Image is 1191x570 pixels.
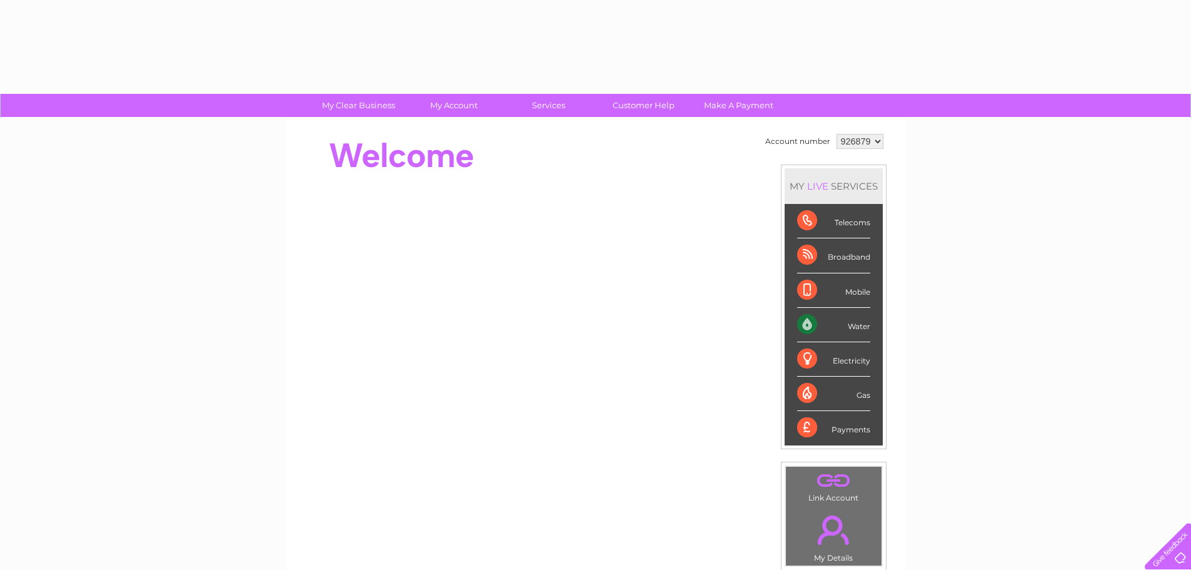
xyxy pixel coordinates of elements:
[797,204,870,238] div: Telecoms
[785,505,882,566] td: My Details
[797,238,870,273] div: Broadband
[797,342,870,377] div: Electricity
[785,466,882,506] td: Link Account
[592,94,695,117] a: Customer Help
[785,168,883,204] div: MY SERVICES
[307,94,410,117] a: My Clear Business
[805,180,831,192] div: LIVE
[402,94,505,117] a: My Account
[797,273,870,308] div: Mobile
[797,411,870,445] div: Payments
[797,308,870,342] div: Water
[789,470,878,492] a: .
[497,94,600,117] a: Services
[789,508,878,552] a: .
[687,94,790,117] a: Make A Payment
[797,377,870,411] div: Gas
[762,131,833,152] td: Account number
